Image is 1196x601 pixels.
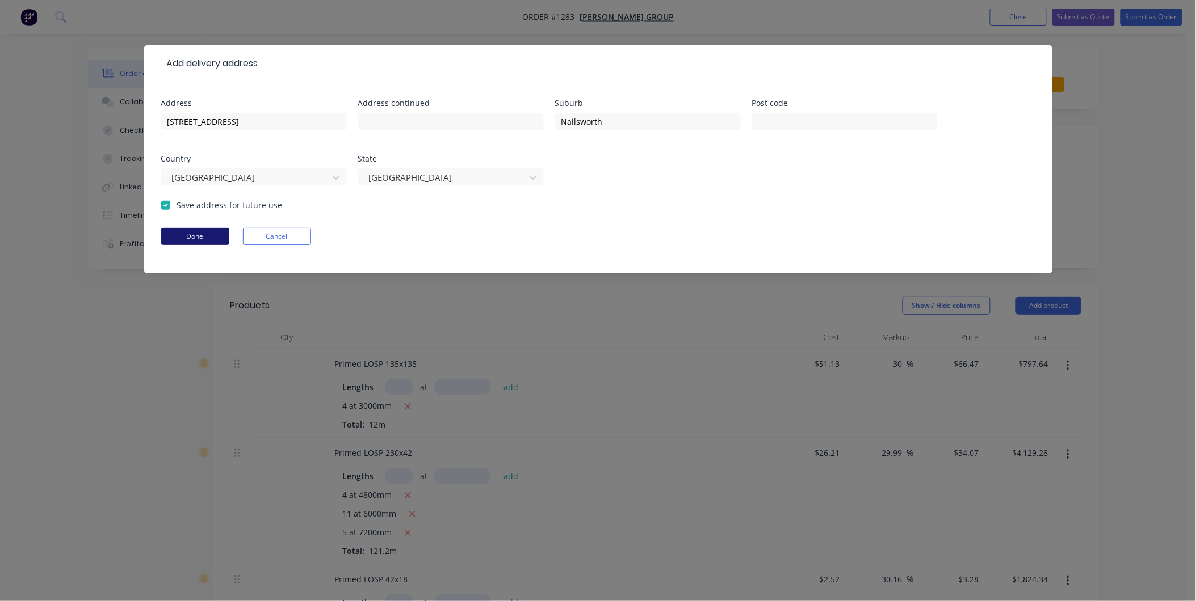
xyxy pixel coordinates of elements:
[177,199,283,211] label: Save address for future use
[358,155,544,163] div: State
[161,155,347,163] div: Country
[752,99,938,107] div: Post code
[555,99,741,107] div: Suburb
[358,99,544,107] div: Address continued
[161,228,229,245] button: Done
[161,99,347,107] div: Address
[243,228,311,245] button: Cancel
[161,57,258,70] div: Add delivery address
